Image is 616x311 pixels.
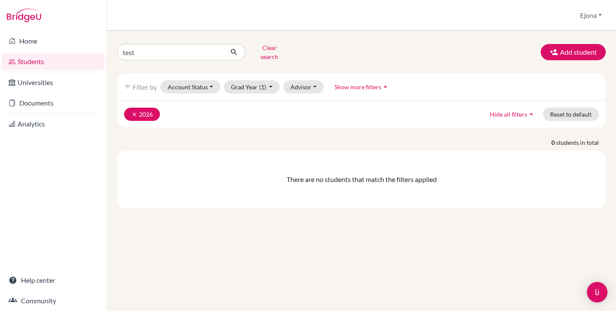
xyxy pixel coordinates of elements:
[124,174,599,185] div: There are no students that match the filters applied
[587,282,607,302] div: Open Intercom Messenger
[2,94,105,111] a: Documents
[2,115,105,132] a: Analytics
[556,138,606,147] span: students in total
[2,74,105,91] a: Universities
[246,41,293,63] button: Clear search
[133,83,157,91] span: Filter by
[131,111,137,117] i: clear
[2,53,105,70] a: Students
[543,108,599,121] button: Reset to default
[160,80,220,94] button: Account Status
[490,111,527,118] span: Hide all filters
[124,83,131,90] i: filter_list
[335,83,381,91] span: Show more filters
[327,80,397,94] button: Show more filtersarrow_drop_up
[259,83,266,91] span: (1)
[576,7,606,23] button: Ejona
[7,9,41,22] img: Bridge-U
[124,108,160,121] button: clear2026
[483,108,543,121] button: Hide all filtersarrow_drop_up
[117,44,223,60] input: Find student by name...
[551,138,556,147] strong: 0
[2,292,105,309] a: Community
[2,32,105,50] a: Home
[283,80,324,94] button: Advisor
[2,272,105,289] a: Help center
[541,44,606,60] button: Add student
[381,82,390,91] i: arrow_drop_up
[527,110,536,118] i: arrow_drop_up
[224,80,280,94] button: Grad Year(1)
